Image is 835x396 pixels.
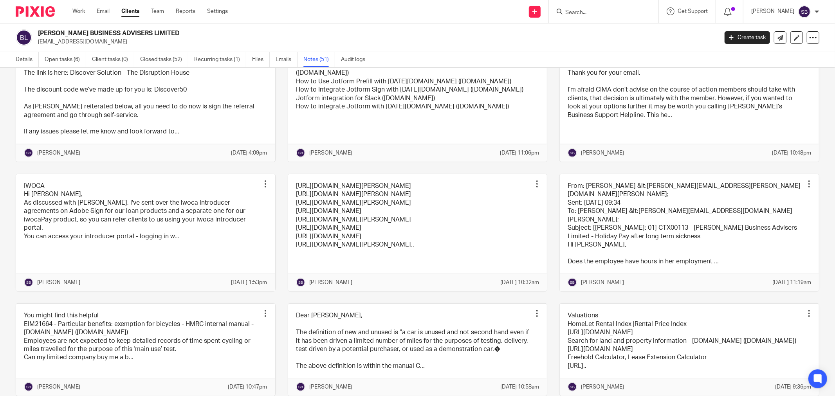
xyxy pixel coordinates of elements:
[121,7,139,15] a: Clients
[24,382,33,392] img: svg%3E
[725,31,770,44] a: Create task
[151,7,164,15] a: Team
[309,383,352,391] p: [PERSON_NAME]
[309,279,352,286] p: [PERSON_NAME]
[140,52,188,67] a: Closed tasks (52)
[296,382,305,392] img: svg%3E
[772,149,811,157] p: [DATE] 10:48pm
[568,148,577,158] img: svg%3E
[751,7,794,15] p: [PERSON_NAME]
[92,52,134,67] a: Client tasks (0)
[228,383,267,391] p: [DATE] 10:47pm
[341,52,371,67] a: Audit logs
[581,149,624,157] p: [PERSON_NAME]
[231,279,267,286] p: [DATE] 1:53pm
[581,279,624,286] p: [PERSON_NAME]
[772,279,811,286] p: [DATE] 11:19am
[309,149,352,157] p: [PERSON_NAME]
[207,7,228,15] a: Settings
[231,149,267,157] p: [DATE] 4:09pm
[16,29,32,46] img: svg%3E
[97,7,110,15] a: Email
[16,52,39,67] a: Details
[500,279,539,286] p: [DATE] 10:32am
[16,6,55,17] img: Pixie
[72,7,85,15] a: Work
[775,383,811,391] p: [DATE] 9:36pm
[37,279,80,286] p: [PERSON_NAME]
[252,52,270,67] a: Files
[568,382,577,392] img: svg%3E
[37,383,80,391] p: [PERSON_NAME]
[276,52,298,67] a: Emails
[24,148,33,158] img: svg%3E
[500,383,539,391] p: [DATE] 10:58am
[581,383,624,391] p: [PERSON_NAME]
[296,278,305,287] img: svg%3E
[194,52,246,67] a: Recurring tasks (1)
[38,29,578,38] h2: [PERSON_NAME] BUSINESS ADVISERS LIMITED
[176,7,195,15] a: Reports
[45,52,86,67] a: Open tasks (6)
[678,9,708,14] span: Get Support
[500,149,539,157] p: [DATE] 11:06pm
[564,9,635,16] input: Search
[798,5,811,18] img: svg%3E
[38,38,713,46] p: [EMAIL_ADDRESS][DOMAIN_NAME]
[296,148,305,158] img: svg%3E
[568,278,577,287] img: svg%3E
[303,52,335,67] a: Notes (51)
[37,149,80,157] p: [PERSON_NAME]
[24,278,33,287] img: svg%3E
